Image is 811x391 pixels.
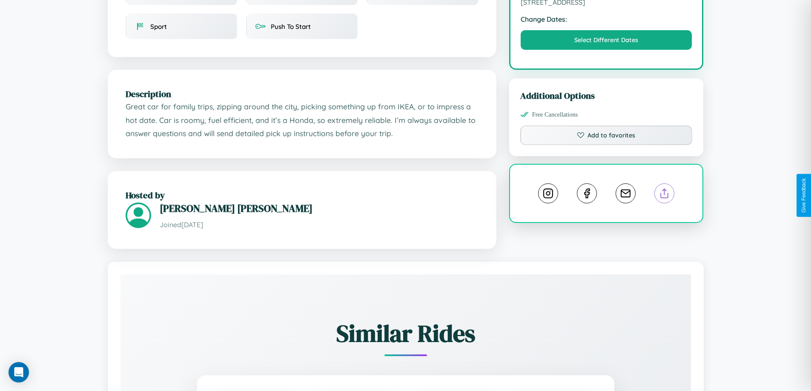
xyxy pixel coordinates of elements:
[126,100,479,140] p: Great car for family trips, zipping around the city, picking something up from IKEA, or to impres...
[160,219,479,231] p: Joined [DATE]
[160,201,479,215] h3: [PERSON_NAME] [PERSON_NAME]
[520,89,693,102] h3: Additional Options
[532,111,578,118] span: Free Cancellations
[521,30,692,50] button: Select Different Dates
[150,23,167,31] span: Sport
[520,126,693,145] button: Add to favorites
[271,23,311,31] span: Push To Start
[9,362,29,382] div: Open Intercom Messenger
[521,15,692,23] strong: Change Dates:
[801,178,807,213] div: Give Feedback
[150,317,661,350] h2: Similar Rides
[126,88,479,100] h2: Description
[126,189,479,201] h2: Hosted by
